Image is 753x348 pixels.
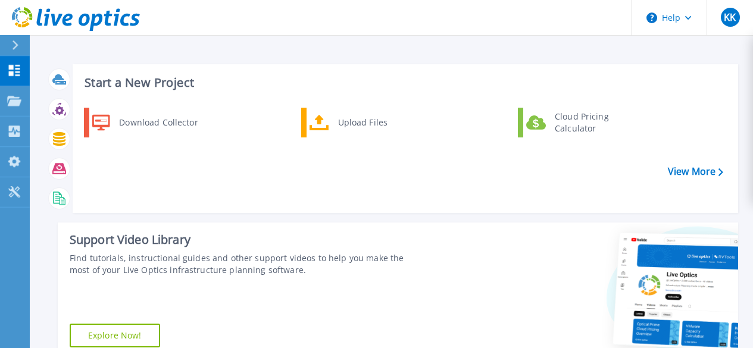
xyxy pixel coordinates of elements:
[301,108,423,137] a: Upload Files
[724,12,736,22] span: KK
[70,324,160,347] a: Explore Now!
[84,108,206,137] a: Download Collector
[668,166,723,177] a: View More
[332,111,420,134] div: Upload Files
[70,252,423,276] div: Find tutorials, instructional guides and other support videos to help you make the most of your L...
[518,108,640,137] a: Cloud Pricing Calculator
[70,232,423,247] div: Support Video Library
[85,76,723,89] h3: Start a New Project
[113,111,203,134] div: Download Collector
[549,111,637,134] div: Cloud Pricing Calculator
